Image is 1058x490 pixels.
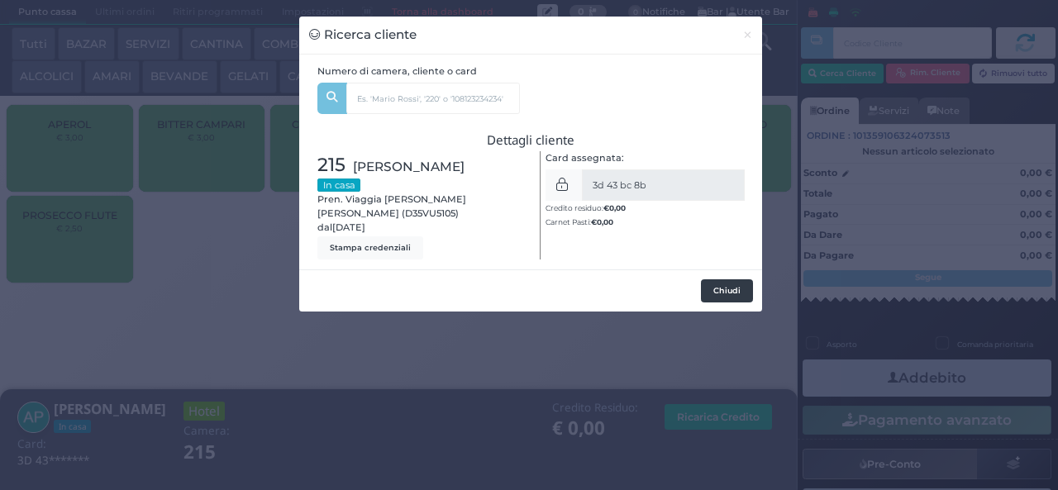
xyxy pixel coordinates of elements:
[546,203,626,212] small: Credito residuo:
[317,236,423,259] button: Stampa credenziali
[346,83,520,114] input: Es. 'Mario Rossi', '220' o '108123234234'
[609,202,626,213] span: 0,00
[603,203,626,212] b: €
[317,151,346,179] span: 215
[546,151,624,165] label: Card assegnata:
[317,133,745,147] h3: Dettagli cliente
[597,216,613,227] span: 0,00
[317,178,360,192] small: In casa
[591,217,613,226] b: €
[317,64,477,78] label: Numero di camera, cliente o card
[742,26,753,44] span: ×
[309,26,417,45] h3: Ricerca cliente
[353,157,465,176] span: [PERSON_NAME]
[332,221,365,235] span: [DATE]
[701,279,753,302] button: Chiudi
[309,151,531,259] div: Pren. Viaggia [PERSON_NAME] [PERSON_NAME] (D35VU5105) dal
[546,217,613,226] small: Carnet Pasti:
[733,17,762,54] button: Chiudi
